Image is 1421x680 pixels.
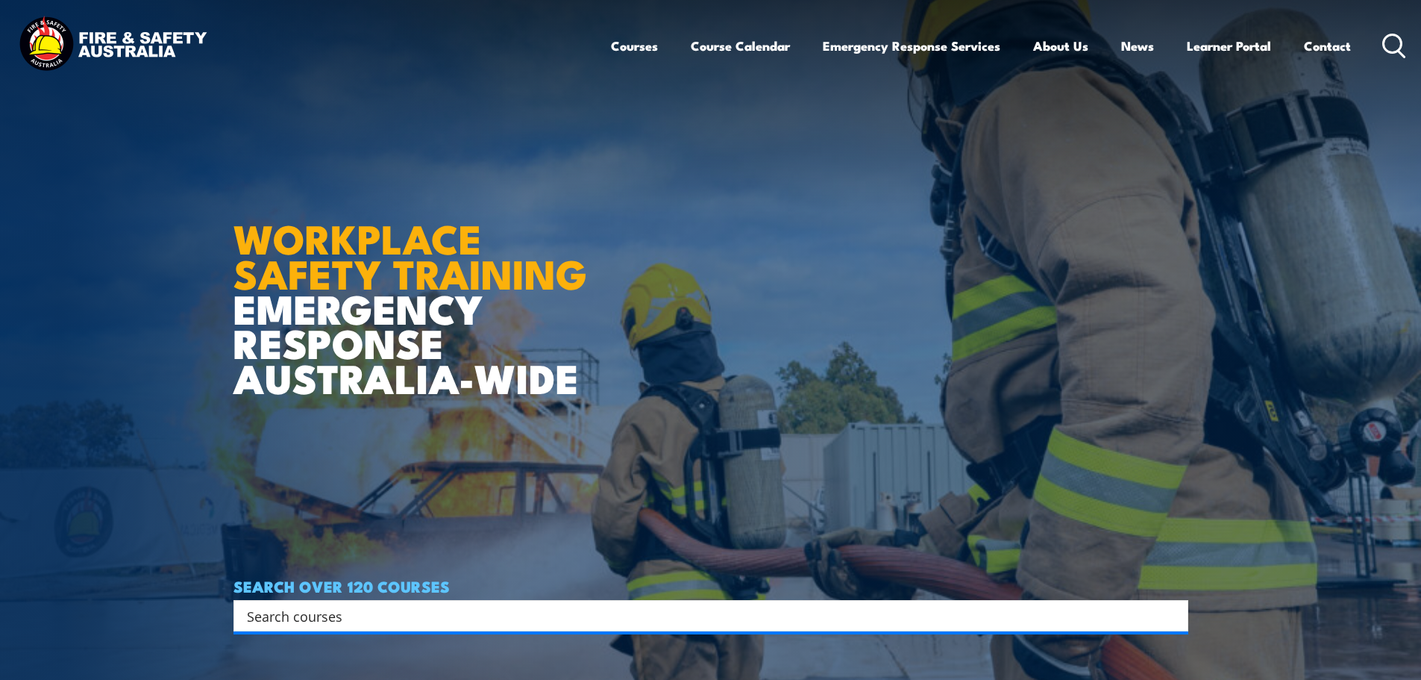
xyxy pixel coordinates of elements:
[233,578,1188,594] h4: SEARCH OVER 120 COURSES
[250,605,1158,626] form: Search form
[611,26,658,66] a: Courses
[1304,26,1351,66] a: Contact
[1121,26,1154,66] a: News
[1162,605,1183,626] button: Search magnifier button
[233,206,587,303] strong: WORKPLACE SAFETY TRAINING
[1187,26,1271,66] a: Learner Portal
[823,26,1000,66] a: Emergency Response Services
[1033,26,1088,66] a: About Us
[691,26,790,66] a: Course Calendar
[247,605,1155,627] input: Search input
[233,183,598,395] h1: EMERGENCY RESPONSE AUSTRALIA-WIDE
